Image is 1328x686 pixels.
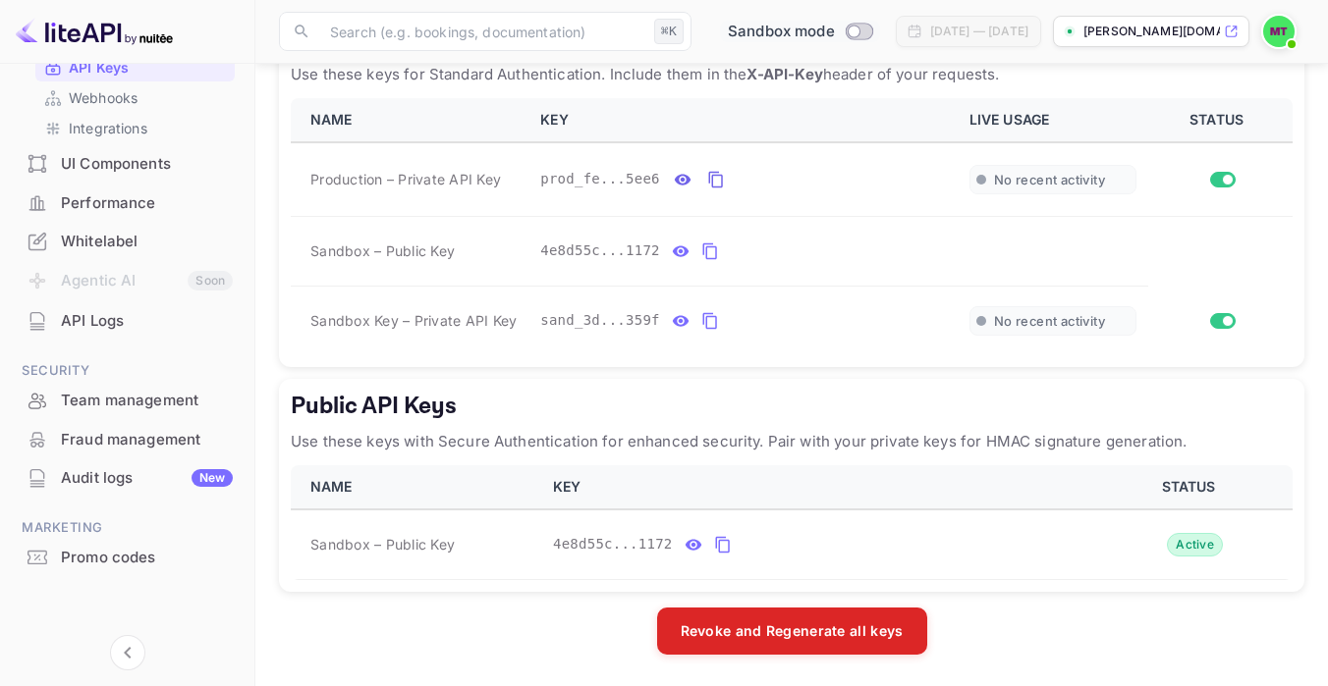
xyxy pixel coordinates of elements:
[12,145,243,182] a: UI Components
[12,145,243,184] div: UI Components
[61,467,233,490] div: Audit logs
[1263,16,1295,47] img: Misty Trevino
[12,185,243,223] div: Performance
[540,310,660,331] span: sand_3d...359f
[291,465,541,509] th: NAME
[12,459,243,496] a: Audit logsNew
[61,231,233,253] div: Whitelabel
[1167,533,1223,556] div: Active
[553,534,673,554] span: 4e8d55c...1172
[958,98,1148,142] th: LIVE USAGE
[1083,23,1220,40] p: [PERSON_NAME][DOMAIN_NAME]...
[61,390,233,412] div: Team management
[43,57,227,78] a: API Keys
[318,12,646,51] input: Search (e.g. bookings, documentation)
[728,21,835,43] span: Sandbox mode
[291,465,1293,580] table: public api keys table
[12,421,243,457] a: Fraud management
[43,87,227,108] a: Webhooks
[35,114,235,142] div: Integrations
[1148,98,1293,142] th: STATUS
[12,185,243,221] a: Performance
[291,98,528,142] th: NAME
[291,63,1293,86] p: Use these keys for Standard Authentication. Include them in the header of your requests.
[540,240,660,261] span: 4e8d55c...1172
[12,360,243,382] span: Security
[61,547,233,569] div: Promo codes
[12,382,243,420] div: Team management
[43,118,227,138] a: Integrations
[540,169,660,189] span: prod_fe...5ee6
[528,98,957,142] th: KEY
[310,169,501,189] span: Production – Private API Key
[1092,465,1293,509] th: STATUS
[35,83,235,112] div: Webhooks
[192,469,233,487] div: New
[61,429,233,451] div: Fraud management
[291,391,1293,422] h5: Public API Keys
[69,87,138,108] p: Webhooks
[12,539,243,575] a: Promo codes
[35,53,235,81] div: API Keys
[16,16,173,47] img: LiteAPI logo
[291,430,1293,453] p: Use these keys with Secure Authentication for enhanced security. Pair with your private keys for ...
[12,302,243,339] a: API Logs
[61,310,233,333] div: API Logs
[12,517,243,539] span: Marketing
[657,607,927,655] button: Revoke and Regenerate all keys
[720,21,880,43] div: Switch to Production mode
[994,313,1105,330] span: No recent activity
[994,172,1105,188] span: No recent activity
[930,23,1028,40] div: [DATE] — [DATE]
[12,223,243,259] a: Whitelabel
[291,98,1293,355] table: private api keys table
[310,240,455,261] span: Sandbox – Public Key
[310,312,517,329] span: Sandbox Key – Private API Key
[12,459,243,498] div: Audit logsNew
[12,421,243,459] div: Fraud management
[12,539,243,577] div: Promo codes
[69,57,129,78] p: API Keys
[310,534,455,554] span: Sandbox – Public Key
[747,65,822,83] strong: X-API-Key
[61,153,233,176] div: UI Components
[654,19,684,44] div: ⌘K
[12,223,243,261] div: Whitelabel
[541,465,1092,509] th: KEY
[110,635,145,670] button: Collapse navigation
[12,302,243,341] div: API Logs
[61,192,233,215] div: Performance
[69,118,147,138] p: Integrations
[12,382,243,418] a: Team management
